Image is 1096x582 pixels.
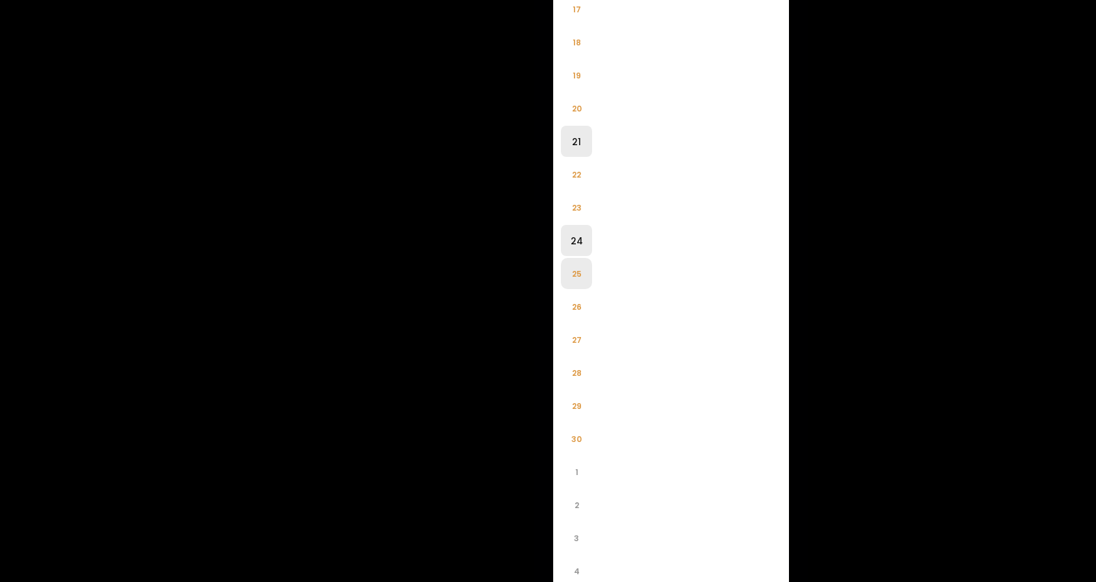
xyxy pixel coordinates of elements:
[561,60,592,91] li: 19
[561,126,592,157] li: 21
[561,291,592,322] li: 26
[561,390,592,421] li: 29
[561,192,592,223] li: 23
[561,324,592,355] li: 27
[561,159,592,190] li: 22
[561,27,592,58] li: 18
[561,258,592,289] li: 25
[561,456,592,487] li: 1
[561,93,592,124] li: 20
[561,225,592,256] li: 24
[561,522,592,553] li: 3
[561,357,592,388] li: 28
[561,423,592,454] li: 30
[561,489,592,520] li: 2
